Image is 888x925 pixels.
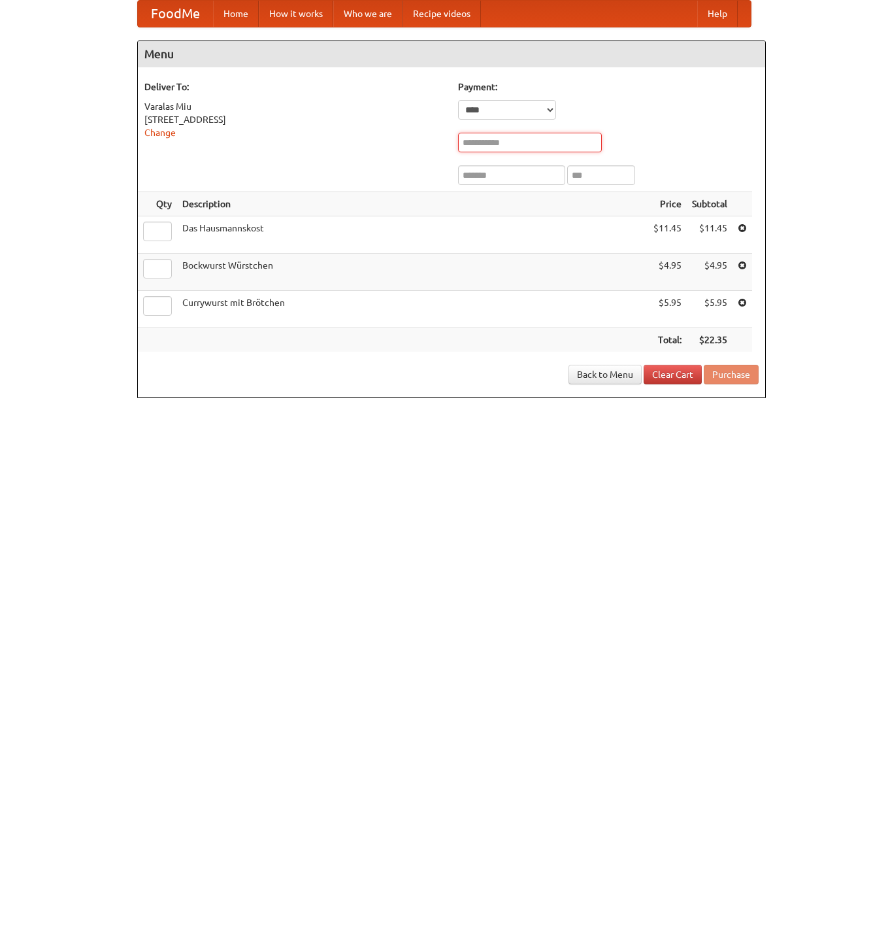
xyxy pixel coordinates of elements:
[648,192,687,216] th: Price
[697,1,738,27] a: Help
[138,192,177,216] th: Qty
[704,365,759,384] button: Purchase
[259,1,333,27] a: How it works
[403,1,481,27] a: Recipe videos
[138,41,765,67] h4: Menu
[687,291,732,328] td: $5.95
[648,254,687,291] td: $4.95
[144,127,176,138] a: Change
[687,254,732,291] td: $4.95
[177,291,648,328] td: Currywurst mit Brötchen
[687,216,732,254] td: $11.45
[177,216,648,254] td: Das Hausmannskost
[144,80,445,93] h5: Deliver To:
[644,365,702,384] a: Clear Cart
[177,192,648,216] th: Description
[177,254,648,291] td: Bockwurst Würstchen
[144,100,445,113] div: Varalas Miu
[687,328,732,352] th: $22.35
[144,113,445,126] div: [STREET_ADDRESS]
[213,1,259,27] a: Home
[648,328,687,352] th: Total:
[458,80,759,93] h5: Payment:
[568,365,642,384] a: Back to Menu
[138,1,213,27] a: FoodMe
[648,291,687,328] td: $5.95
[648,216,687,254] td: $11.45
[333,1,403,27] a: Who we are
[687,192,732,216] th: Subtotal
